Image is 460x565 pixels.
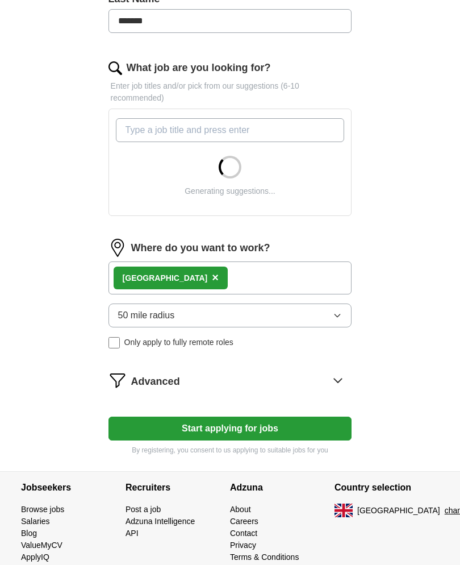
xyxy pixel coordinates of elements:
a: Terms & Conditions [230,552,299,562]
input: Only apply to fully remote roles [108,337,120,348]
p: Enter job titles and/or pick from our suggestions (6-10 recommended) [108,80,352,104]
a: Post a job [126,505,161,514]
img: search.png [108,61,122,75]
a: Blog [21,529,37,538]
span: × [212,271,219,284]
img: UK flag [334,504,353,517]
span: 50 mile radius [118,309,175,322]
button: Start applying for jobs [108,417,352,441]
a: Salaries [21,517,50,526]
img: location.png [108,239,127,257]
input: Type a job title and press enter [116,118,345,142]
label: What job are you looking for? [127,60,271,76]
button: × [212,269,219,286]
div: Generating suggestions... [185,185,275,197]
img: filter [108,371,127,389]
p: By registering, you consent to us applying to suitable jobs for you [108,445,352,455]
span: [GEOGRAPHIC_DATA] [357,505,440,517]
span: Only apply to fully remote roles [124,336,233,348]
a: ApplyIQ [21,552,49,562]
a: Contact [230,529,257,538]
a: Privacy [230,541,256,550]
a: ValueMyCV [21,541,62,550]
a: Careers [230,517,258,526]
span: Advanced [131,374,180,389]
h4: Country selection [334,472,439,504]
button: 50 mile radius [108,304,352,327]
a: API [126,529,139,538]
div: [GEOGRAPHIC_DATA] [123,272,208,284]
a: Browse jobs [21,505,64,514]
a: About [230,505,251,514]
label: Where do you want to work? [131,240,270,256]
a: Adzuna Intelligence [126,517,195,526]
